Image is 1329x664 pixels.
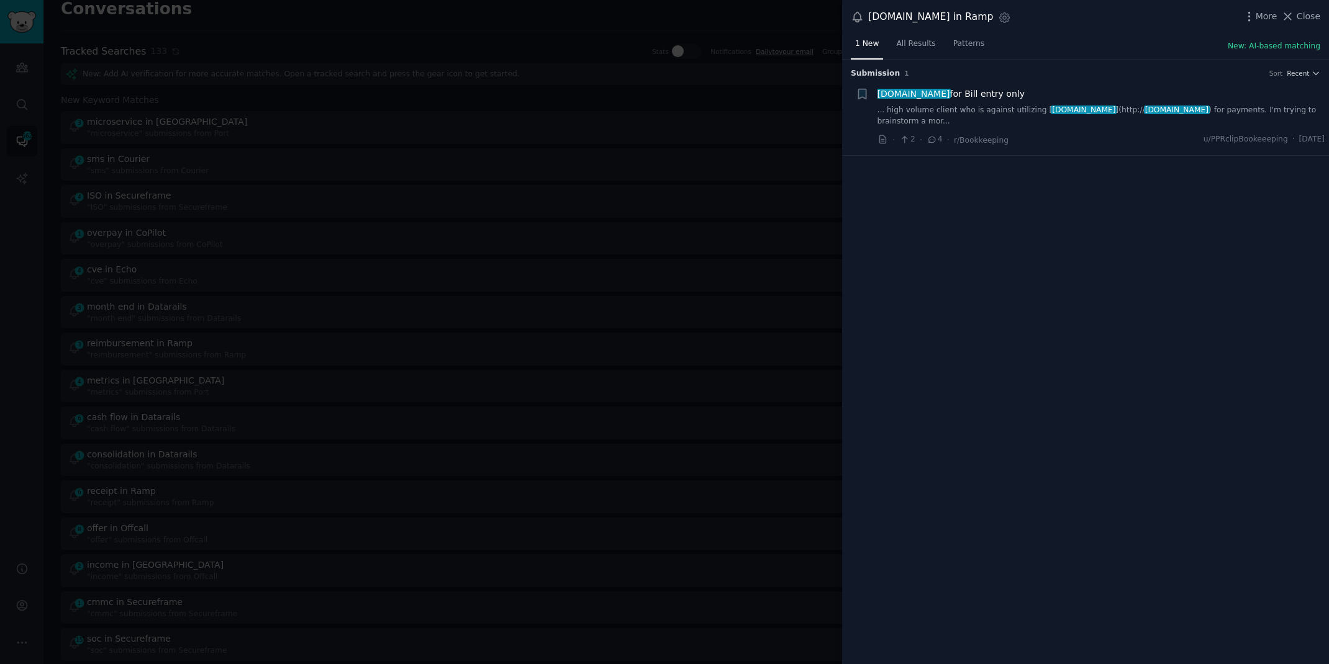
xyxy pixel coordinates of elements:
[1256,10,1277,23] span: More
[876,89,951,99] span: [DOMAIN_NAME]
[947,133,950,146] span: ·
[1228,41,1320,52] button: New: AI-based matching
[855,38,879,50] span: 1 New
[1297,10,1320,23] span: Close
[1243,10,1277,23] button: More
[904,70,909,77] span: 1
[851,68,900,79] span: Submission
[892,133,895,146] span: ·
[1299,134,1325,145] span: [DATE]
[851,34,883,60] a: 1 New
[920,133,922,146] span: ·
[868,9,994,25] div: [DOMAIN_NAME] in Ramp
[1204,134,1288,145] span: u/PPRclipBookeeeping
[878,87,1025,101] span: for Bill entry only
[878,87,1025,101] a: [DOMAIN_NAME]for Bill entry only
[1292,134,1295,145] span: ·
[1144,105,1210,114] span: [DOMAIN_NAME]
[878,105,1325,127] a: ... high volume client who is against utilizing [[DOMAIN_NAME]](http://[DOMAIN_NAME]) for payment...
[954,136,1009,145] span: r/Bookkeeping
[1287,69,1309,78] span: Recent
[1051,105,1117,114] span: [DOMAIN_NAME]
[896,38,935,50] span: All Results
[949,34,989,60] a: Patterns
[899,134,915,145] span: 2
[1281,10,1320,23] button: Close
[927,134,942,145] span: 4
[1287,69,1320,78] button: Recent
[953,38,984,50] span: Patterns
[892,34,940,60] a: All Results
[1269,69,1283,78] div: Sort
